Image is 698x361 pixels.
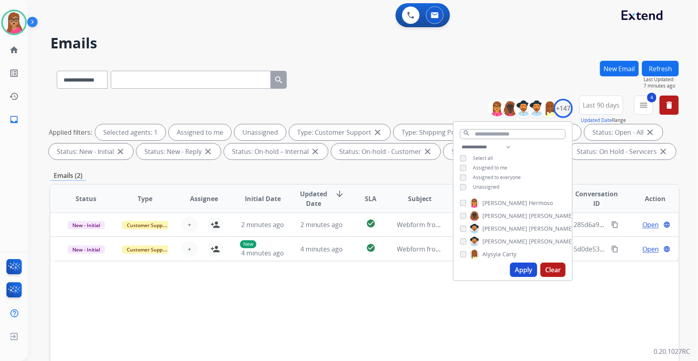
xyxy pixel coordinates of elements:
[9,92,19,101] mat-icon: history
[579,96,623,115] button: Last 90 days
[274,75,284,85] mat-icon: search
[50,171,86,181] p: Emails (2)
[642,61,679,76] button: Refresh
[373,128,382,137] mat-icon: close
[182,241,198,257] button: +
[654,347,690,356] p: 0.20.1027RC
[9,68,19,78] mat-icon: list_alt
[634,96,653,115] button: 4
[68,245,105,254] span: New - Initial
[182,217,198,233] button: +
[9,45,19,55] mat-icon: home
[529,225,574,233] span: [PERSON_NAME]
[289,124,390,140] div: Type: Customer Support
[234,124,286,140] div: Unassigned
[408,194,432,203] span: Subject
[473,174,521,181] span: Assigned to everyone
[210,244,220,254] mat-icon: person_add
[663,221,670,228] mat-icon: language
[300,220,343,229] span: 2 minutes ago
[644,83,679,89] span: 7 minutes ago
[482,250,501,258] span: Alysyia
[365,194,376,203] span: SLA
[473,183,499,190] span: Unassigned
[581,117,626,124] span: Range
[76,194,96,203] span: Status
[611,221,618,228] mat-icon: content_copy
[245,194,281,203] span: Initial Date
[647,93,656,102] span: 4
[310,147,320,156] mat-icon: close
[574,245,695,253] span: 5d0de53f-3acc-4048-8030-83523da5ce46
[50,35,679,51] h2: Emails
[68,221,105,229] span: New - Initial
[510,263,537,277] button: Apply
[482,225,527,233] span: [PERSON_NAME]
[529,237,574,245] span: [PERSON_NAME]
[190,194,218,203] span: Assignee
[188,244,191,254] span: +
[642,244,659,254] span: Open
[482,199,527,207] span: [PERSON_NAME]
[644,76,679,83] span: Last Updated:
[3,11,25,34] img: avatar
[663,245,670,253] mat-icon: language
[136,144,221,160] div: Status: New - Reply
[664,100,674,110] mat-icon: delete
[224,144,328,160] div: Status: On-hold – Internal
[169,124,231,140] div: Assigned to me
[639,100,648,110] mat-icon: menu
[583,104,620,107] span: Last 90 days
[569,144,676,160] div: Status: On Hold - Servicers
[397,245,578,253] span: Webform from [EMAIL_ADDRESS][DOMAIN_NAME] on [DATE]
[116,147,125,156] mat-icon: close
[581,117,612,124] button: Updated Date
[658,147,668,156] mat-icon: close
[444,144,566,160] div: Status: On Hold - Pending Parts
[463,130,470,137] mat-icon: search
[210,220,220,229] mat-icon: person_add
[574,189,619,208] span: Conversation ID
[473,155,493,162] span: Select all
[600,61,639,76] button: New Email
[473,164,507,171] span: Assigned to me
[95,124,166,140] div: Selected agents: 1
[9,115,19,124] mat-icon: inbox
[482,212,527,220] span: [PERSON_NAME]
[49,144,133,160] div: Status: New - Initial
[138,194,152,203] span: Type
[620,185,679,213] th: Action
[188,220,191,229] span: +
[529,212,574,220] span: [PERSON_NAME]
[540,263,566,277] button: Clear
[584,124,663,140] div: Status: Open - All
[122,221,174,229] span: Customer Support
[300,245,343,253] span: 4 minutes ago
[611,245,618,253] mat-icon: content_copy
[482,237,527,245] span: [PERSON_NAME]
[49,128,92,137] p: Applied filters:
[299,189,328,208] span: Updated Date
[241,249,284,257] span: 4 minutes ago
[122,245,174,254] span: Customer Support
[502,250,516,258] span: Carty
[203,147,213,156] mat-icon: close
[240,240,256,248] p: New
[642,220,659,229] span: Open
[366,243,376,253] mat-icon: check_circle
[645,128,655,137] mat-icon: close
[529,199,553,207] span: Hermoso
[397,220,578,229] span: Webform from [EMAIL_ADDRESS][DOMAIN_NAME] on [DATE]
[423,147,432,156] mat-icon: close
[331,144,440,160] div: Status: On-hold - Customer
[394,124,498,140] div: Type: Shipping Protection
[335,189,344,199] mat-icon: arrow_downward
[366,219,376,228] mat-icon: check_circle
[241,220,284,229] span: 2 minutes ago
[554,99,573,118] div: +147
